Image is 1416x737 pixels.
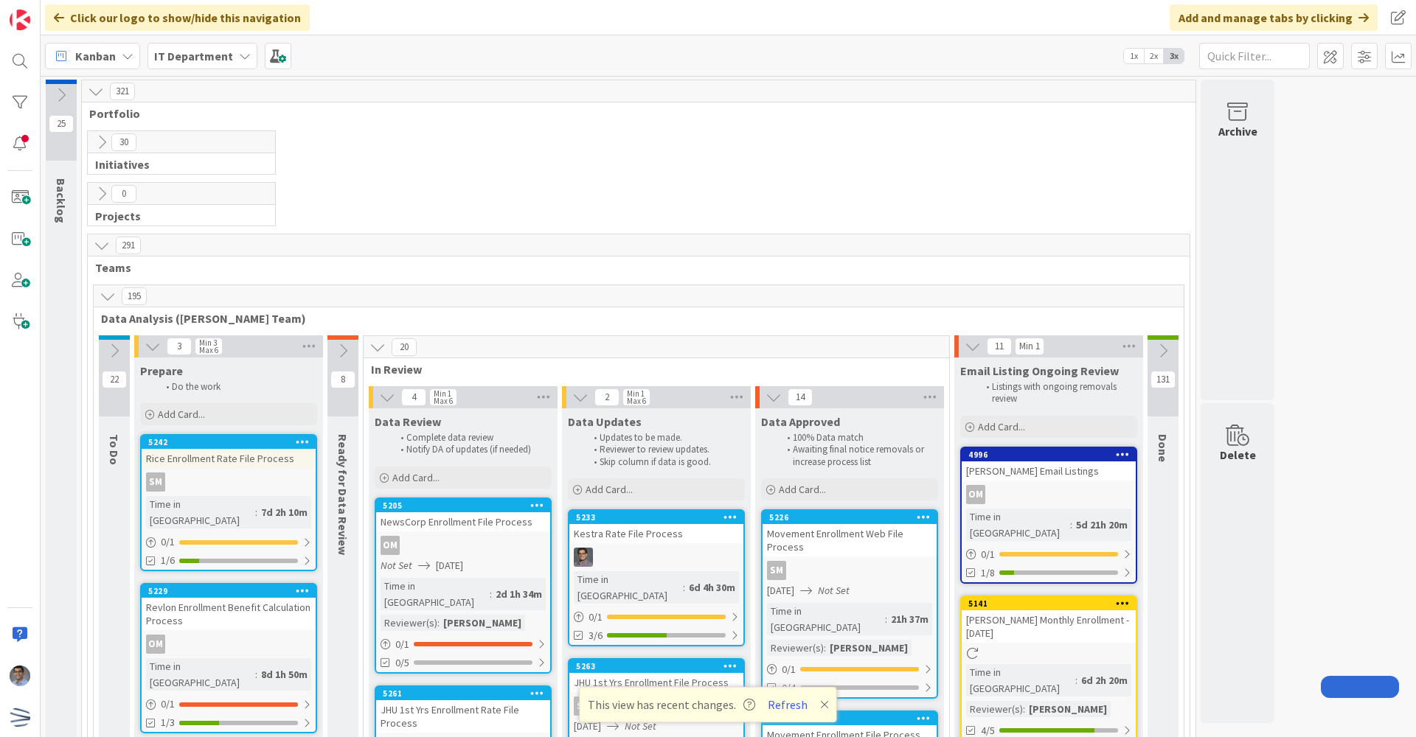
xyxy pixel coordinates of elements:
[779,483,826,496] span: Add Card...
[978,420,1025,433] span: Add Card...
[111,185,136,203] span: 0
[779,432,936,444] li: 100% Data match
[10,707,30,727] img: avatar
[161,534,175,550] span: 0 / 1
[45,4,310,31] div: Click our logo to show/hide this navigation
[576,661,743,671] div: 5263
[968,598,1136,609] div: 5141
[782,662,796,677] span: 0 / 1
[960,363,1119,378] span: Email Listing Ongoing Review
[492,586,546,602] div: 2d 1h 34m
[574,548,593,567] img: CS
[376,687,550,733] div: 5261JHU 1st Yrs Enrollment Rate File Process
[887,611,932,627] div: 21h 37m
[142,533,316,551] div: 0/1
[255,504,257,520] span: :
[142,598,316,630] div: Revlon Enrollment Benefit Calculation Process
[89,106,1177,121] span: Portfolio
[142,472,316,492] div: SM
[140,363,183,378] span: Prepare
[962,448,1136,461] div: 4996
[395,637,409,652] span: 0 / 1
[962,597,1136,610] div: 5141
[569,673,743,692] div: JHU 1st Yrs Enrollment File Process
[627,390,645,397] div: Min 1
[381,578,490,610] div: Time in [GEOGRAPHIC_DATA]
[142,695,316,713] div: 0/1
[1077,672,1131,688] div: 6d 2h 20m
[826,640,912,656] div: [PERSON_NAME]
[330,371,355,388] span: 8
[885,611,887,627] span: :
[818,584,850,597] i: Not Set
[987,338,1012,355] span: 11
[95,157,257,172] span: Initiatives
[569,660,743,673] div: 5263
[1124,49,1144,63] span: 1x
[75,47,116,65] span: Kanban
[95,209,257,223] span: Projects
[376,499,550,531] div: 5205NewsCorp Enrollment File Process
[576,512,743,523] div: 5233
[574,571,683,604] div: Time in [GEOGRAPHIC_DATA]
[257,504,311,520] div: 7d 2h 10m
[142,635,316,654] div: OM
[978,381,1135,405] li: Listings with ongoing removals review
[142,436,316,468] div: 5242Rice Enrollment Rate File Process
[763,511,937,556] div: 5226Movement Enrollment Web File Process
[10,666,30,686] img: AP
[10,10,30,30] img: Visit kanbanzone.com
[761,414,840,429] span: Data Approved
[110,83,135,100] span: 321
[154,49,233,63] b: IT Department
[436,558,463,573] span: [DATE]
[763,712,937,725] div: 5225
[199,339,217,346] div: Min 3
[383,688,550,699] div: 5261
[1144,49,1164,63] span: 2x
[569,608,743,626] div: 0/1
[588,696,755,713] span: This view has recent changes.
[763,660,937,679] div: 0/1
[1025,701,1111,717] div: [PERSON_NAME]
[199,346,218,354] div: Max 6
[148,437,316,447] div: 5242
[962,448,1136,481] div: 4996[PERSON_NAME] Email Listings
[1150,371,1176,388] span: 131
[788,388,813,406] span: 14
[392,471,440,484] span: Add Card...
[371,362,931,377] span: In Review
[685,579,739,595] div: 6d 4h 30m
[1070,517,1072,533] span: :
[767,583,794,598] span: [DATE]
[440,615,525,631] div: [PERSON_NAME]
[569,660,743,692] div: 5263JHU 1st Yrs Enrollment File Process
[257,666,311,682] div: 8d 1h 50m
[161,715,175,730] span: 1/3
[122,287,147,305] span: 195
[966,664,1075,696] div: Time in [GEOGRAPHIC_DATA]
[586,444,743,455] li: Reviewer to review updates.
[981,565,995,581] span: 1/8
[167,338,192,355] span: 3
[148,586,316,596] div: 5229
[395,655,409,671] span: 0/5
[962,545,1136,564] div: 0/1
[767,561,786,580] div: SM
[146,635,165,654] div: OM
[1199,43,1310,69] input: Quick Filter...
[381,615,437,631] div: Reviewer(s)
[589,609,603,625] span: 0 / 1
[779,444,936,468] li: Awaiting final notice removals or increase process list
[95,260,1171,275] span: Teams
[981,547,995,562] span: 0 / 1
[569,696,743,716] div: SM
[589,628,603,643] span: 3/6
[381,559,412,572] i: Not Set
[586,483,633,496] span: Add Card...
[376,499,550,512] div: 5205
[767,603,885,635] div: Time in [GEOGRAPHIC_DATA]
[962,485,1136,504] div: OM
[1023,701,1025,717] span: :
[146,472,165,492] div: SM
